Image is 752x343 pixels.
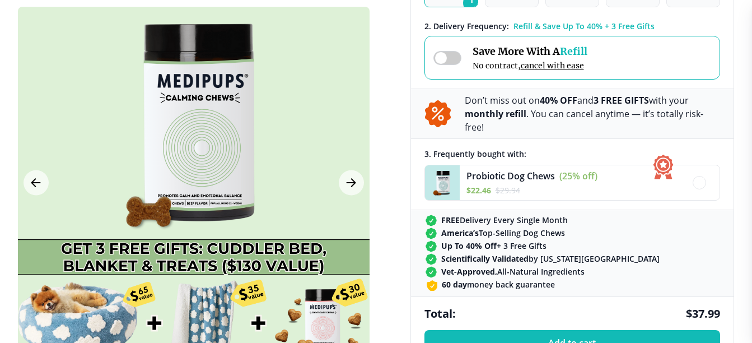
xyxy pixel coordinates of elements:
[441,253,660,264] span: by [US_STATE][GEOGRAPHIC_DATA]
[425,165,460,200] img: Probiotic Dog Chews - Medipups
[473,45,587,58] span: Save More With A
[339,170,364,196] button: Next Image
[424,21,509,31] span: 2 . Delivery Frequency:
[594,94,649,106] b: 3 FREE GIFTS
[441,240,497,251] strong: Up To 40% Off
[442,279,467,290] strong: 60 day
[465,94,720,134] p: Don’t miss out on and with your . You can cancel anytime — it’s totally risk-free!
[24,170,49,196] button: Previous Image
[496,185,520,196] span: $ 29.94
[441,228,565,238] span: Top-Selling Dog Chews
[442,279,555,290] span: money back guarantee
[521,61,584,71] span: cancel with ease
[473,61,587,71] span: No contract,
[441,240,547,251] span: + 3 Free Gifts
[513,21,655,31] span: Refill & Save Up To 40% + 3 Free Gifts
[466,170,555,182] span: Probiotic Dog Chews
[465,108,526,120] b: monthly refill
[540,94,577,106] b: 40% OFF
[441,215,568,225] span: Delivery Every Single Month
[441,228,479,238] strong: America’s
[466,185,491,196] span: $ 22.46
[441,253,529,264] strong: Scientifically Validated
[424,149,526,159] span: 3 . Frequently bought with:
[441,266,497,277] strong: Vet-Approved,
[559,170,597,182] span: (25% off)
[424,306,456,321] span: Total:
[686,306,720,321] span: $ 37.99
[560,45,587,58] span: Refill
[441,266,585,277] span: All-Natural Ingredients
[441,215,460,225] strong: FREE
